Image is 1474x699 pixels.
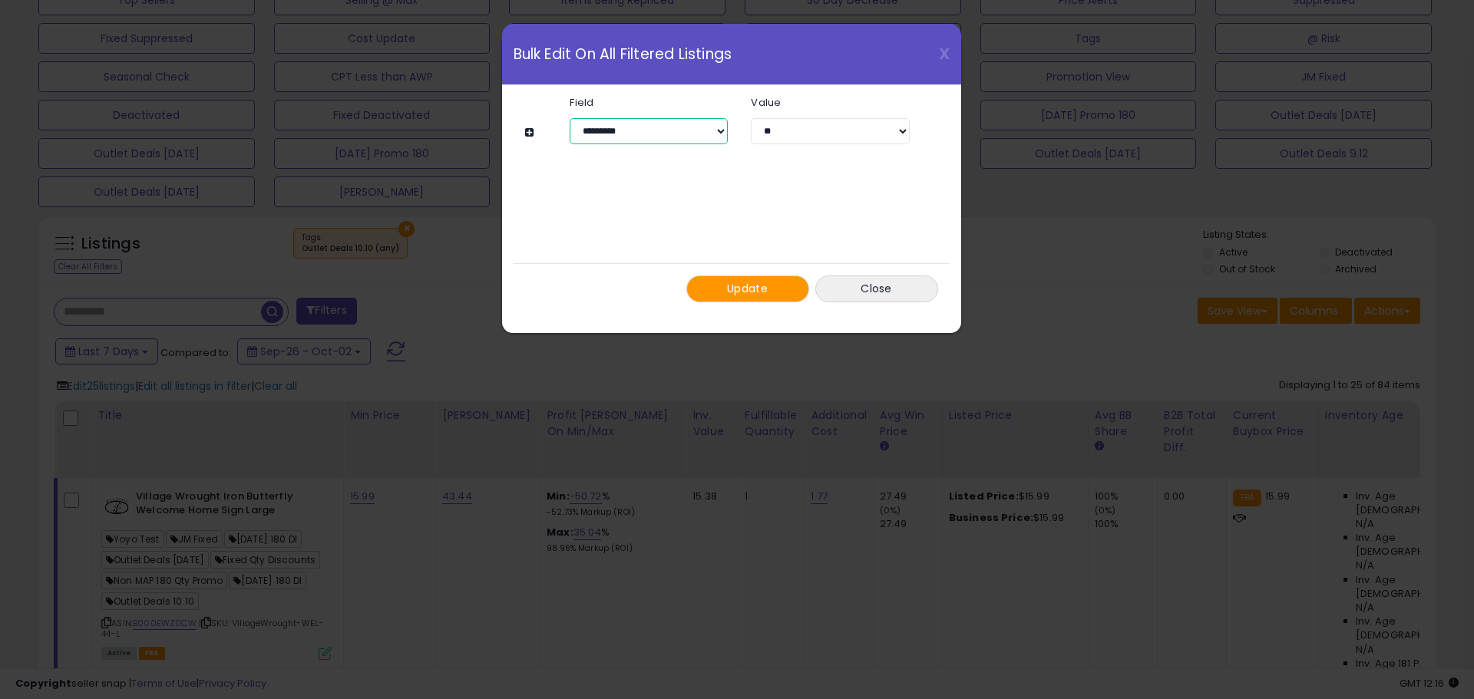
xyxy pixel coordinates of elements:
[727,281,768,296] span: Update
[939,43,950,64] span: X
[815,275,938,302] button: Close
[558,97,739,107] label: Field
[514,47,732,61] span: Bulk Edit On All Filtered Listings
[739,97,920,107] label: Value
